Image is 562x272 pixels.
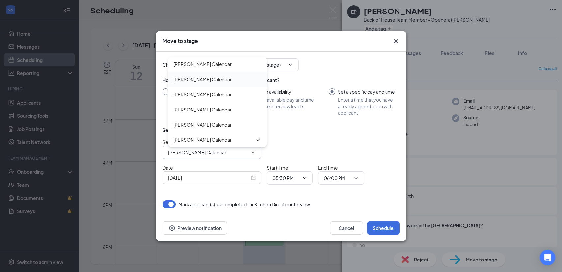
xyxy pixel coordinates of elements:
[540,250,555,265] div: Open Intercom Messenger
[168,174,250,181] input: Oct 15, 2025
[392,37,400,45] svg: Cross
[272,174,299,182] input: Start time
[367,221,400,235] button: Schedule
[163,61,194,68] span: Choose stage :
[353,175,359,181] svg: ChevronDown
[324,174,351,182] input: End time
[173,91,232,98] div: [PERSON_NAME] Calendar
[168,224,176,232] svg: Eye
[288,62,293,67] svg: ChevronDown
[163,127,207,133] div: Select a Date & Time
[173,121,232,128] div: [PERSON_NAME] Calendar
[163,139,197,145] span: Select Calendar
[318,165,338,171] span: End Time
[173,76,232,83] div: [PERSON_NAME] Calendar
[173,61,232,68] div: [PERSON_NAME] Calendar
[173,106,232,113] div: [PERSON_NAME] Calendar
[178,200,310,208] span: Mark applicant(s) as Completed for Kitchen Director interview
[330,221,363,235] button: Cancel
[267,165,288,171] span: Start Time
[173,136,232,143] div: [PERSON_NAME] Calendar
[302,175,307,181] svg: ChevronDown
[392,37,400,45] button: Close
[163,37,198,45] h3: Move to stage
[163,221,227,235] button: Preview notificationEye
[251,150,256,155] svg: ChevronUp
[163,77,400,83] div: How do you want to schedule time with the applicant?
[163,165,173,171] span: Date
[255,136,262,143] svg: Checkmark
